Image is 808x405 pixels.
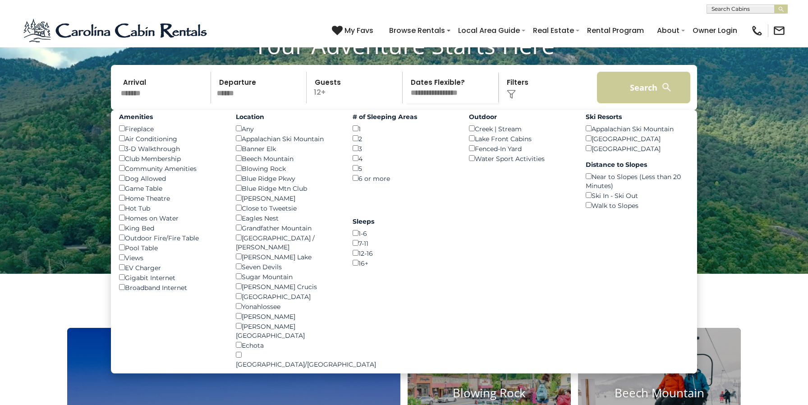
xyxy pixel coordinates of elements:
div: Eagles Nest [236,213,339,223]
div: Pool Table [119,243,222,253]
h4: Blowing Rock [408,386,571,400]
div: Gigabit Internet [119,272,222,282]
div: Community Amenities [119,163,222,173]
a: Real Estate [528,23,578,38]
div: [GEOGRAPHIC_DATA] [236,291,339,301]
div: Lake Front Cabins [469,133,572,143]
div: Broadband Internet [119,282,222,292]
div: [GEOGRAPHIC_DATA] [586,143,689,153]
h1: Your Adventure Starts Here [7,31,801,59]
div: 7-11 [353,238,456,248]
div: Seven Devils [236,262,339,272]
div: Outdoor Fire/Fire Table [119,233,222,243]
div: [PERSON_NAME] Crucis [236,281,339,291]
div: 12-16 [353,248,456,258]
div: Yonahlossee [236,301,339,311]
div: Fenced-In Yard [469,143,572,153]
a: My Favs [332,25,376,37]
div: 1-6 [353,228,456,238]
a: About [652,23,684,38]
div: [GEOGRAPHIC_DATA] [586,133,689,143]
label: Outdoor [469,112,572,121]
div: Grandfather Mountain [236,223,339,233]
div: [GEOGRAPHIC_DATA] / [PERSON_NAME] [236,233,339,252]
div: EV Charger [119,262,222,272]
img: search-regular-white.png [661,82,672,93]
div: Sugar Mountain [236,272,339,281]
a: Local Area Guide [454,23,524,38]
div: [PERSON_NAME][GEOGRAPHIC_DATA] [236,321,339,340]
label: Amenities [119,112,222,121]
div: Echota [236,340,339,350]
img: filter--v1.png [507,90,516,99]
label: Sleeps [353,217,456,226]
div: 5 [353,163,456,173]
div: Beech Mountain [236,153,339,163]
button: Search [597,72,690,103]
h4: Beech Mountain [578,386,741,400]
p: 12+ [309,72,402,103]
div: Near to Slopes (Less than 20 Minutes) [586,171,689,190]
div: Any [236,124,339,133]
label: Distance to Slopes [586,160,689,169]
div: Creek | Stream [469,124,572,133]
div: Homes on Water [119,213,222,223]
div: Blowing Rock [236,163,339,173]
div: Walk to Slopes [586,200,689,210]
div: 2 [353,133,456,143]
div: 1 [353,124,456,133]
div: 3 [353,143,456,153]
a: Browse Rentals [385,23,450,38]
div: Fireplace [119,124,222,133]
div: [GEOGRAPHIC_DATA]/[GEOGRAPHIC_DATA] [236,350,339,369]
div: Hot Tub [119,203,222,213]
h3: Select Your Destination [66,296,742,328]
div: Appalachian Ski Mountain [236,133,339,143]
img: mail-regular-black.png [773,24,785,37]
div: Appalachian Ski Mountain [586,124,689,133]
div: Game Table [119,183,222,193]
img: Blue-2.png [23,17,210,44]
div: Blue Ridge Mtn Club [236,183,339,193]
div: Home Theatre [119,193,222,203]
div: Air Conditioning [119,133,222,143]
div: [PERSON_NAME] [236,311,339,321]
div: Blue Ridge Pkwy [236,173,339,183]
div: Water Sport Activities [469,153,572,163]
label: Location [236,112,339,121]
div: 16+ [353,258,456,268]
a: Owner Login [688,23,742,38]
label: # of Sleeping Areas [353,112,456,121]
div: [PERSON_NAME] Lake [236,252,339,262]
img: phone-regular-black.png [751,24,763,37]
div: 3-D Walkthrough [119,143,222,153]
div: 6 or more [353,173,456,183]
div: Views [119,253,222,262]
label: Ski Resorts [586,112,689,121]
div: Close to Tweetsie [236,203,339,213]
div: King Bed [119,223,222,233]
div: Dog Allowed [119,173,222,183]
div: Club Membership [119,153,222,163]
div: Banner Elk [236,143,339,153]
div: [PERSON_NAME] [236,193,339,203]
div: Ski In - Ski Out [586,190,689,200]
span: My Favs [344,25,373,36]
a: Rental Program [583,23,648,38]
div: 4 [353,153,456,163]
